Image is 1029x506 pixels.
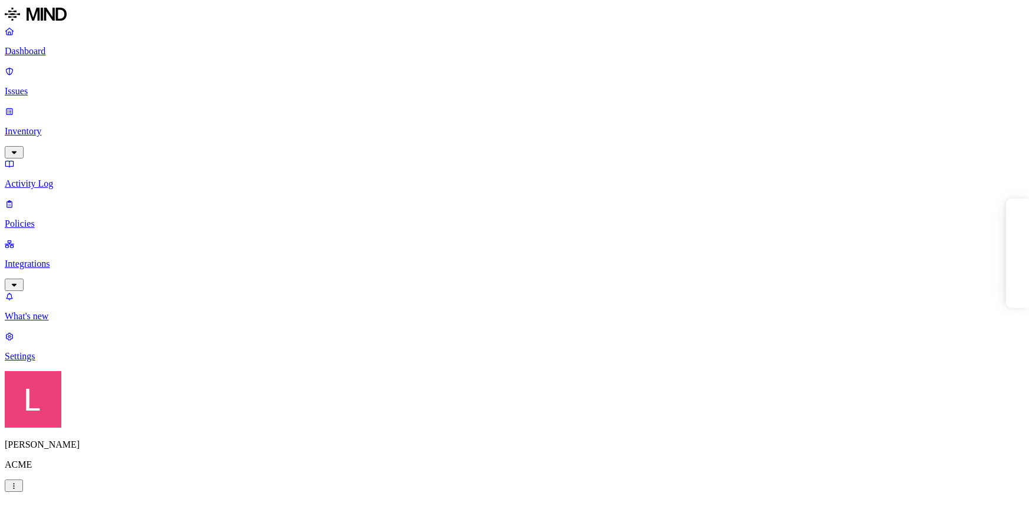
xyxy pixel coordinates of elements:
img: Landen Brown [5,371,61,428]
a: Settings [5,331,1024,362]
a: Inventory [5,106,1024,157]
p: Policies [5,219,1024,229]
img: MIND [5,5,67,24]
a: Policies [5,199,1024,229]
a: Activity Log [5,158,1024,189]
a: Dashboard [5,26,1024,57]
p: Issues [5,86,1024,97]
a: What's new [5,291,1024,322]
p: What's new [5,311,1024,322]
p: Dashboard [5,46,1024,57]
a: Issues [5,66,1024,97]
a: MIND [5,5,1024,26]
p: Integrations [5,259,1024,269]
p: Activity Log [5,178,1024,189]
a: Integrations [5,239,1024,289]
p: Settings [5,351,1024,362]
p: Inventory [5,126,1024,137]
p: ACME [5,459,1024,470]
